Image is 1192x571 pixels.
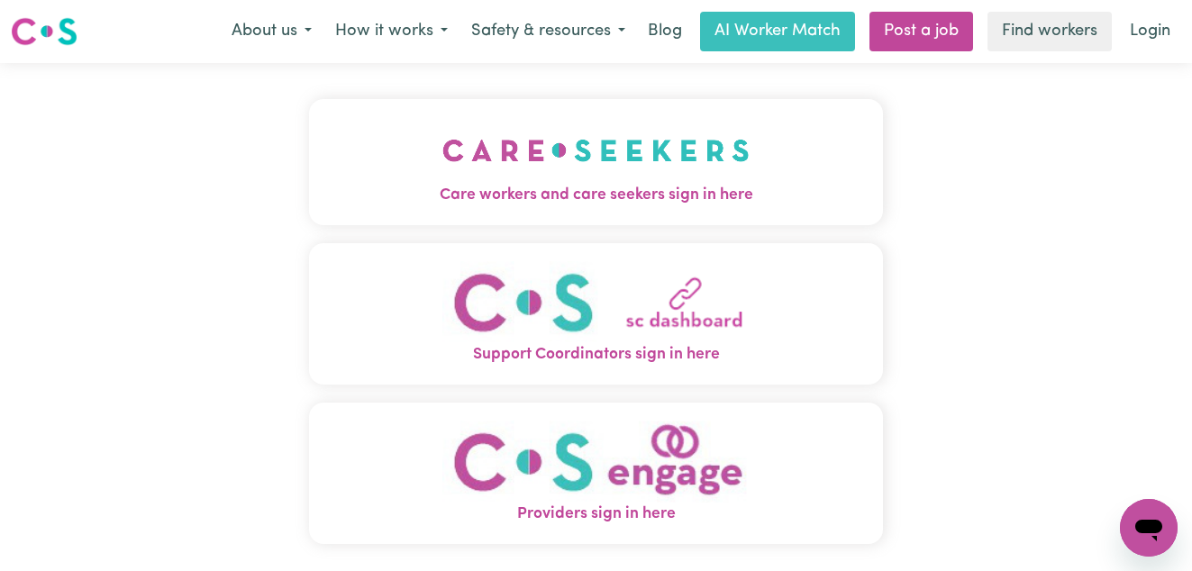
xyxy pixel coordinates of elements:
span: Support Coordinators sign in here [309,343,884,367]
a: Post a job [869,12,973,51]
button: Care workers and care seekers sign in here [309,99,884,225]
span: Providers sign in here [309,503,884,526]
a: Login [1119,12,1181,51]
button: How it works [323,13,460,50]
a: Find workers [987,12,1112,51]
button: About us [220,13,323,50]
button: Support Coordinators sign in here [309,243,884,385]
iframe: Button to launch messaging window [1120,499,1178,557]
a: AI Worker Match [700,12,855,51]
span: Care workers and care seekers sign in here [309,184,884,207]
a: Careseekers logo [11,11,77,52]
button: Providers sign in here [309,403,884,544]
button: Safety & resources [460,13,637,50]
img: Careseekers logo [11,15,77,48]
a: Blog [637,12,693,51]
